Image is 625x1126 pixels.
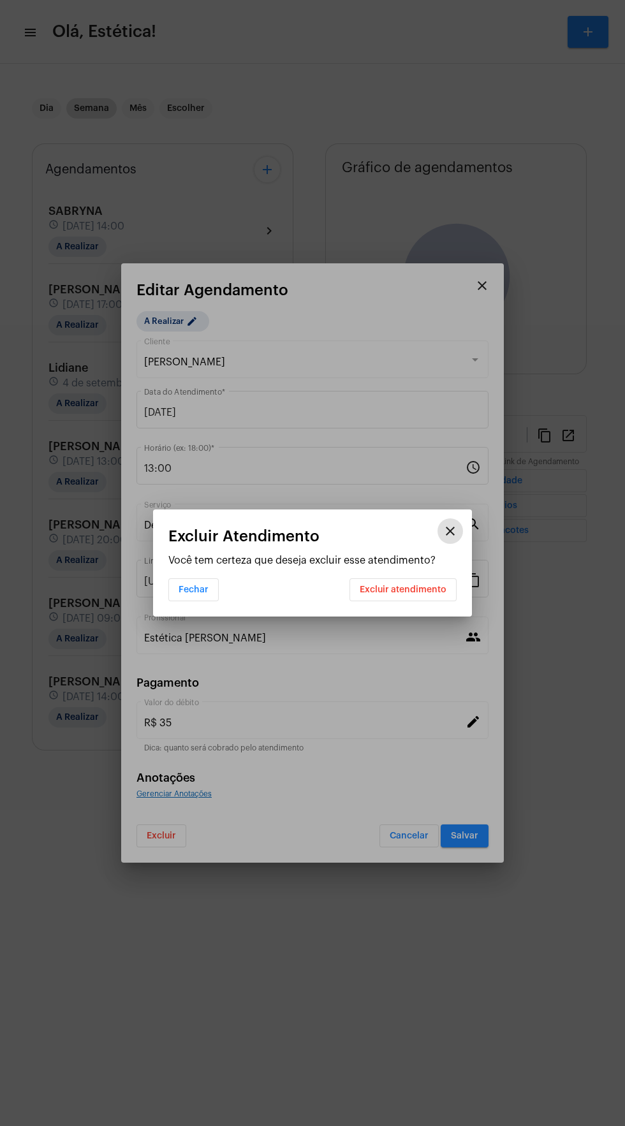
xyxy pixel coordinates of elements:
span: Excluir Atendimento [168,528,320,545]
button: Excluir atendimento [349,578,457,601]
span: Excluir atendimento [360,585,446,594]
p: Você tem certeza que deseja excluir esse atendimento? [168,555,457,566]
span: Fechar [179,585,209,594]
mat-icon: close [443,523,458,539]
button: Fechar [168,578,219,601]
